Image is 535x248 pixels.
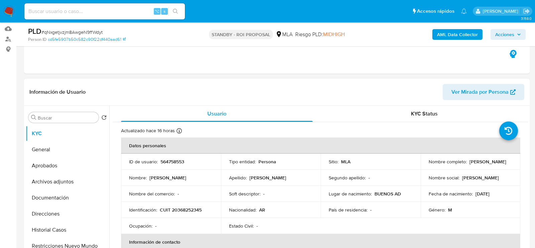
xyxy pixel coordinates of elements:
p: Fecha de nacimiento : [429,191,473,197]
button: Historial Casos [26,222,109,238]
p: - [178,191,179,197]
h1: Información de Usuario [29,89,86,95]
p: Persona [258,159,276,165]
b: PLD [28,26,41,36]
span: 3.158.0 [521,16,532,21]
a: Salir [523,8,530,15]
p: Nombre del comercio : [129,191,175,197]
button: search-icon [169,7,182,16]
button: Buscar [31,115,36,120]
p: MLA [341,159,350,165]
p: Actualizado hace 16 horas [121,128,175,134]
p: Género : [429,207,445,213]
input: Buscar [38,115,96,121]
b: Person ID [28,36,46,43]
button: Volver al orden por defecto [101,115,107,122]
span: Acciones [495,29,514,40]
p: - [155,223,156,229]
p: Segundo apellido : [329,175,366,181]
span: # qNxgetjvzjm8AwgeN9ffWdyt [41,29,103,35]
p: Nombre social : [429,175,459,181]
span: Usuario [207,110,226,117]
p: 564758553 [160,159,184,165]
p: ID de usuario : [129,159,158,165]
p: País de residencia : [329,207,367,213]
p: Lugar de nacimiento : [329,191,372,197]
input: Buscar usuario o caso... [24,7,185,16]
button: Ver Mirada por Persona [443,84,524,100]
span: Riesgo PLD: [295,31,345,38]
p: Estado Civil : [229,223,254,229]
p: - [256,223,258,229]
p: Nombre : [129,175,147,181]
span: MIDHIGH [323,30,345,38]
p: - [263,191,264,197]
p: - [368,175,370,181]
p: CUIT 20368252345 [160,207,202,213]
a: Notificaciones [461,8,467,14]
button: General [26,142,109,158]
button: Direcciones [26,206,109,222]
div: MLA [276,31,293,38]
p: lourdes.morinigo@mercadolibre.com [483,8,521,14]
button: AML Data Collector [432,29,483,40]
p: [PERSON_NAME] [462,175,499,181]
p: Tipo entidad : [229,159,256,165]
button: Documentación [26,190,109,206]
p: - [370,207,371,213]
b: AML Data Collector [437,29,478,40]
p: BUENOS AD [374,191,401,197]
a: cd5fe5907b50c582c90f22df440aad61 [48,36,126,43]
p: Nombre completo : [429,159,467,165]
p: Apellido : [229,175,247,181]
p: AR [259,207,265,213]
p: [DATE] [475,191,490,197]
span: Accesos rápidos [417,8,454,15]
span: s [164,8,166,14]
span: Ver Mirada por Persona [451,84,509,100]
button: Archivos adjuntos [26,174,109,190]
button: Acciones [491,29,526,40]
p: Nacionalidad : [229,207,256,213]
span: KYC Status [411,110,438,117]
p: Sitio : [329,159,338,165]
p: Ocupación : [129,223,152,229]
p: [PERSON_NAME] [249,175,286,181]
button: Aprobados [26,158,109,174]
th: Datos personales [121,138,520,154]
span: ⌥ [154,8,159,14]
p: [PERSON_NAME] [469,159,506,165]
p: [PERSON_NAME] [149,175,186,181]
p: M [448,207,452,213]
button: KYC [26,126,109,142]
p: Identificación : [129,207,157,213]
p: Soft descriptor : [229,191,260,197]
p: STANDBY - ROI PROPOSAL [209,30,273,39]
